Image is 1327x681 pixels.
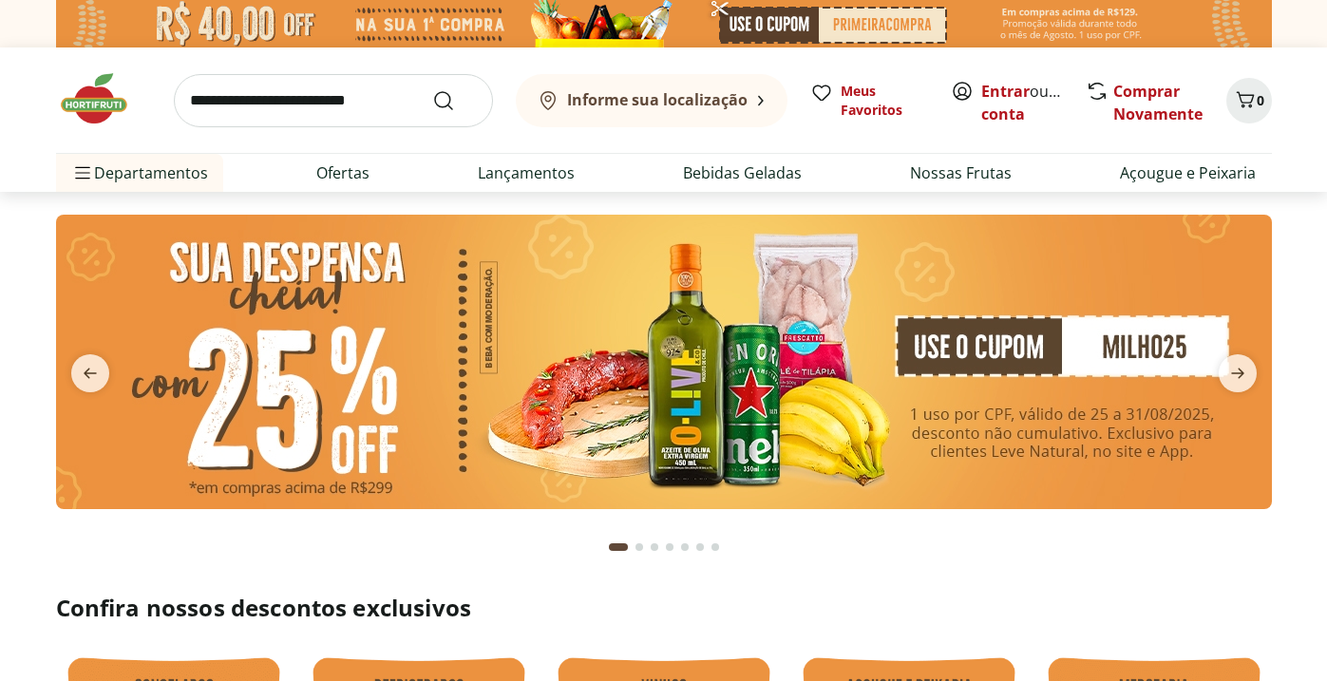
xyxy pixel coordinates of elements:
button: Go to page 4 from fs-carousel [662,524,677,570]
button: previous [56,354,124,392]
button: Menu [71,150,94,196]
a: Açougue e Peixaria [1120,161,1256,184]
a: Meus Favoritos [810,82,928,120]
a: Criar conta [981,81,1086,124]
button: Go to page 2 from fs-carousel [632,524,647,570]
img: cupom [56,215,1272,509]
input: search [174,74,493,127]
a: Entrar [981,81,1030,102]
a: Ofertas [316,161,370,184]
b: Informe sua localização [567,89,748,110]
span: ou [981,80,1066,125]
span: Departamentos [71,150,208,196]
button: Go to page 6 from fs-carousel [692,524,708,570]
button: Carrinho [1226,78,1272,123]
h2: Confira nossos descontos exclusivos [56,593,1272,623]
button: Go to page 5 from fs-carousel [677,524,692,570]
img: Hortifruti [56,70,151,127]
button: Submit Search [432,89,478,112]
span: Meus Favoritos [841,82,928,120]
a: Bebidas Geladas [683,161,802,184]
button: Informe sua localização [516,74,787,127]
a: Comprar Novamente [1113,81,1203,124]
a: Nossas Frutas [910,161,1012,184]
span: 0 [1257,91,1264,109]
button: Current page from fs-carousel [605,524,632,570]
a: Lançamentos [478,161,575,184]
button: Go to page 7 from fs-carousel [708,524,723,570]
button: next [1204,354,1272,392]
button: Go to page 3 from fs-carousel [647,524,662,570]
